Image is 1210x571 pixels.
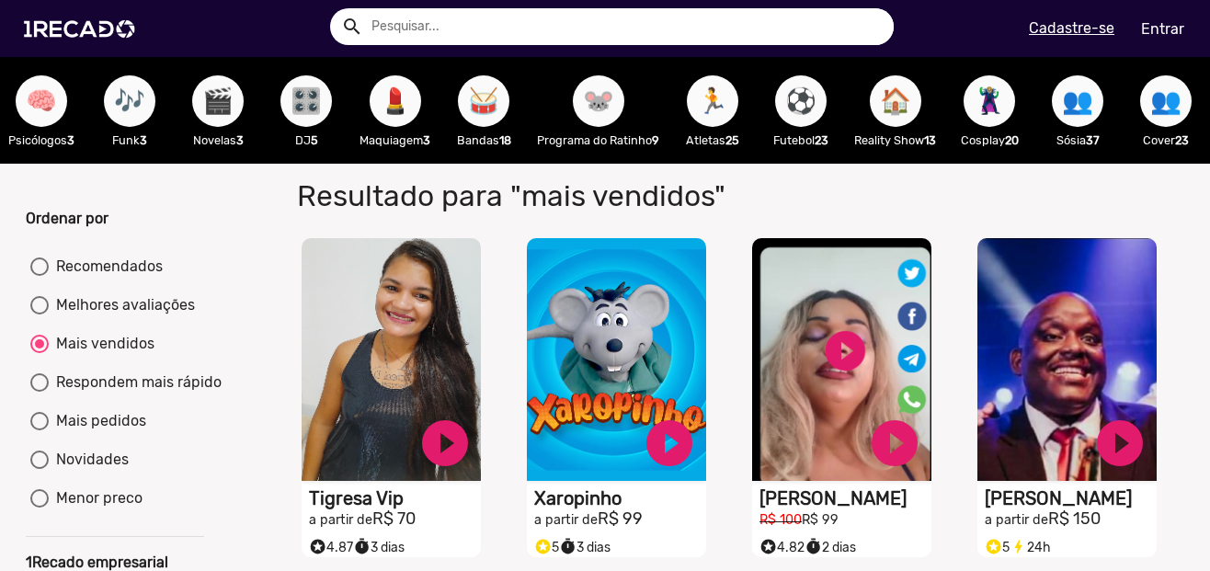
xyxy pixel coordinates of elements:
[559,540,611,555] span: 3 dias
[49,294,195,316] div: Melhores avaliações
[1005,133,1019,147] b: 20
[49,333,154,355] div: Mais vendidos
[759,512,802,528] small: R$ 100
[985,538,1002,555] small: stars
[280,75,332,127] button: 🎛️
[192,75,244,127] button: 🎬
[766,131,836,149] p: Futebol
[642,416,697,471] a: play_circle_filled
[752,238,931,481] video: S1RECADO vídeos dedicados para fãs e empresas
[537,131,659,149] p: Programa do Ratinho
[1010,533,1027,555] i: bolt
[309,487,481,509] h1: Tigresa Vip
[417,416,473,471] a: play_circle_filled
[759,533,777,555] i: Selo super talento
[924,133,936,147] b: 13
[985,540,1010,555] span: 5
[759,487,931,509] h1: [PERSON_NAME]
[49,410,146,432] div: Mais pedidos
[802,512,839,528] small: R$ 99
[1052,75,1103,127] button: 👥
[964,75,1015,127] button: 🦹🏼‍♀️
[283,178,874,213] h1: Resultado para "mais vendidos"
[353,538,371,555] small: timer
[559,533,576,555] i: timer
[1175,133,1189,147] b: 23
[534,509,706,530] h2: R$ 99
[678,131,748,149] p: Atletas
[1010,538,1027,555] small: bolt
[977,238,1157,481] video: S1RECADO vídeos dedicados para fãs e empresas
[1010,540,1051,555] span: 24h
[309,540,353,555] span: 4.87
[335,9,367,41] button: Example home icon
[468,75,499,127] span: 🥁
[534,540,559,555] span: 5
[49,371,222,394] div: Respondem mais rápido
[985,487,1157,509] h1: [PERSON_NAME]
[183,131,253,149] p: Novelas
[870,75,921,127] button: 🏠
[67,133,74,147] b: 3
[49,449,129,471] div: Novidades
[583,75,614,127] span: 🐭
[867,416,922,471] a: play_circle_filled
[26,210,108,227] b: Ordenar por
[687,75,738,127] button: 🏃
[1131,131,1201,149] p: Cover
[423,133,430,147] b: 3
[236,133,244,147] b: 3
[353,540,405,555] span: 3 dias
[985,512,1048,528] small: a partir de
[805,538,822,555] small: timer
[880,75,911,127] span: 🏠
[1140,75,1192,127] button: 👥
[534,487,706,509] h1: Xaropinho
[1129,13,1196,45] a: Entrar
[815,133,828,147] b: 23
[1150,75,1181,127] span: 👥
[380,75,411,127] span: 💄
[26,554,168,571] b: 1Recado empresarial
[49,256,163,278] div: Recomendados
[309,538,326,555] small: stars
[202,75,234,127] span: 🎬
[573,75,624,127] button: 🐭
[974,75,1005,127] span: 🦹🏼‍♀️
[1092,416,1147,471] a: play_circle_filled
[309,509,481,530] h2: R$ 70
[309,512,372,528] small: a partir de
[302,238,481,481] video: S1RECADO vídeos dedicados para fãs e empresas
[353,533,371,555] i: timer
[527,238,706,481] video: S1RECADO vídeos dedicados para fãs e empresas
[16,75,67,127] button: 🧠
[1029,19,1114,37] u: Cadastre-se
[114,75,145,127] span: 🎶
[341,16,363,38] mat-icon: Example home icon
[985,509,1157,530] h2: R$ 150
[140,133,147,147] b: 3
[1043,131,1113,149] p: Sósia
[534,512,598,528] small: a partir de
[458,75,509,127] button: 🥁
[652,133,659,147] b: 9
[954,131,1024,149] p: Cosplay
[785,75,816,127] span: ⚽
[854,131,936,149] p: Reality Show
[358,8,894,45] input: Pesquisar...
[1062,75,1093,127] span: 👥
[534,538,552,555] small: stars
[697,75,728,127] span: 🏃
[759,538,777,555] small: stars
[311,133,318,147] b: 5
[309,533,326,555] i: Selo super talento
[26,75,57,127] span: 🧠
[534,533,552,555] i: Selo super talento
[805,533,822,555] i: timer
[985,533,1002,555] i: Selo super talento
[6,131,76,149] p: Psicólogos
[49,487,143,509] div: Menor preco
[271,131,341,149] p: DJ
[805,540,856,555] span: 2 dias
[291,75,322,127] span: 🎛️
